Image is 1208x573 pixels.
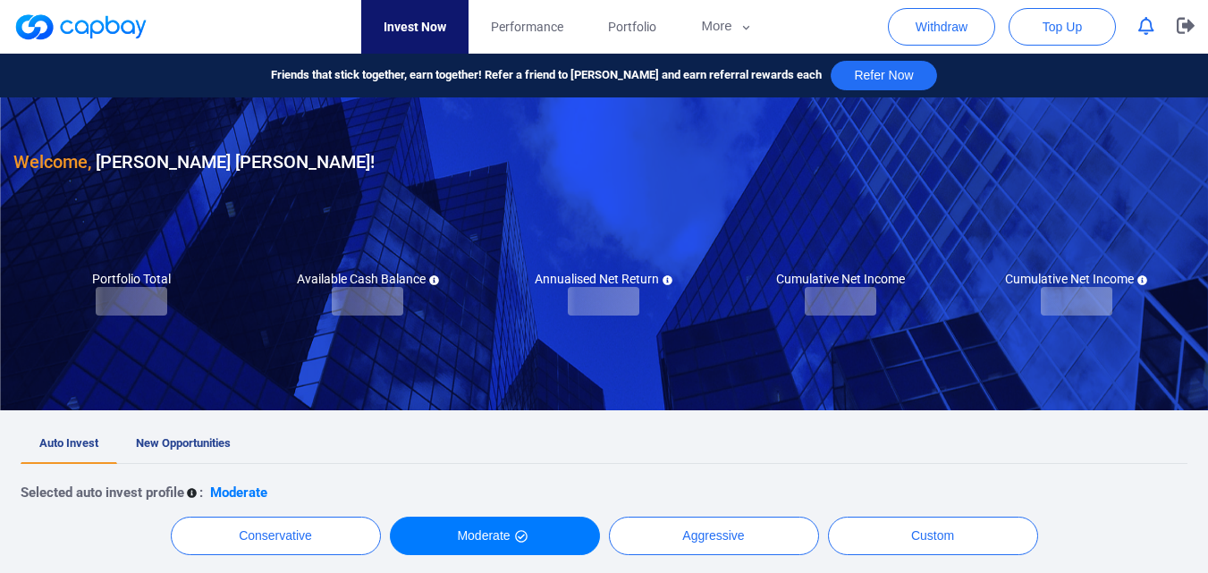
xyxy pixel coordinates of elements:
span: New Opportunities [136,436,231,450]
button: Conservative [171,517,381,555]
button: Custom [828,517,1038,555]
p: Selected auto invest profile [21,482,184,503]
h3: [PERSON_NAME] [PERSON_NAME] ! [13,147,375,176]
p: Moderate [210,482,267,503]
span: Auto Invest [39,436,98,450]
span: Portfolio [608,17,656,37]
button: Aggressive [609,517,819,555]
h5: Annualised Net Return [535,271,672,287]
button: Top Up [1009,8,1116,46]
button: Refer Now [831,61,936,90]
span: Welcome, [13,151,91,173]
h5: Cumulative Net Income [776,271,905,287]
p: : [199,482,203,503]
button: Moderate [390,517,600,555]
button: Withdraw [888,8,995,46]
span: Top Up [1043,18,1082,36]
span: Performance [491,17,563,37]
h5: Available Cash Balance [297,271,439,287]
h5: Cumulative Net Income [1005,271,1147,287]
span: Friends that stick together, earn together! Refer a friend to [PERSON_NAME] and earn referral rew... [271,66,822,85]
h5: Portfolio Total [92,271,171,287]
